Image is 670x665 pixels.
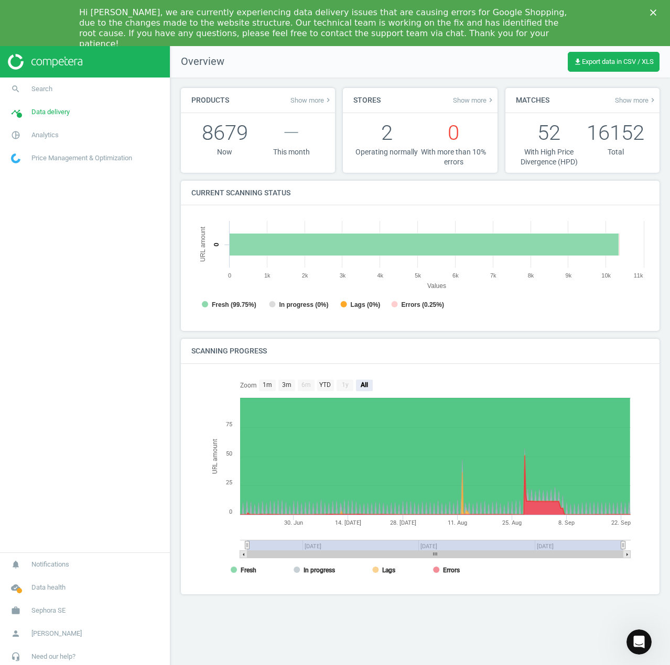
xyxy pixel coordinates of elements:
tspan: Errors (0.25%) [402,301,444,308]
tspan: 14. [DATE] [335,519,361,526]
iframe: Intercom live chat [626,629,652,655]
text: 5k [415,272,421,279]
span: Show more [615,96,657,104]
tspan: 25. Aug [502,519,522,526]
text: 9k [566,272,572,279]
tspan: Lags (0%) [351,301,381,308]
p: 8679 [191,118,258,147]
tspan: URL amount [199,227,207,262]
text: YTD [319,381,331,389]
text: 6m [301,381,311,389]
tspan: URL amount [211,439,219,474]
h4: Products [181,88,240,113]
span: Data delivery [31,107,70,117]
tspan: 30. Jun [284,519,303,526]
text: All [360,381,368,389]
a: Show morekeyboard_arrow_right [290,96,332,104]
text: 1y [342,381,349,389]
a: Show morekeyboard_arrow_right [453,96,495,104]
span: Notifications [31,560,69,569]
text: 4k [377,272,383,279]
span: Data health [31,583,66,592]
text: 0 [212,243,220,247]
span: Show more [290,96,332,104]
i: search [6,79,26,99]
h4: Current scanning status [181,181,301,205]
text: 0 [229,508,232,515]
i: work [6,601,26,620]
tspan: Fresh [241,567,256,574]
span: Search [31,84,52,94]
i: keyboard_arrow_right [649,96,657,104]
h4: Scanning progress [181,339,277,363]
tspan: 22. Sep [611,519,631,526]
span: Sephora SE [31,606,66,615]
i: notifications [6,555,26,574]
tspan: In progress (0%) [279,301,328,308]
text: 10k [601,272,611,279]
text: 50 [226,450,232,457]
i: keyboard_arrow_right [324,96,332,104]
span: Analytics [31,130,59,140]
p: Operating normally [353,147,420,157]
text: 1m [263,381,272,389]
text: 75 [226,421,232,428]
tspan: 8. Sep [558,519,575,526]
text: 6k [452,272,459,279]
span: Export data in CSV / XLS [574,58,654,66]
p: 16152 [582,118,649,147]
img: ajHJNr6hYgQAAAAASUVORK5CYII= [8,54,82,70]
i: person [6,624,26,644]
p: 2 [353,118,420,147]
span: Need our help? [31,652,75,661]
p: Total [582,147,649,157]
text: 1k [264,272,271,279]
span: — [283,120,299,145]
span: Show more [453,96,495,104]
text: 3k [340,272,346,279]
i: timeline [6,102,26,122]
p: With High Price Divergence (HPD) [516,147,582,168]
div: Close [650,9,661,16]
a: Show morekeyboard_arrow_right [615,96,657,104]
i: keyboard_arrow_right [487,96,495,104]
text: 7k [490,272,496,279]
tspan: In progress [304,567,335,574]
span: [PERSON_NAME] [31,629,82,638]
tspan: Lags [382,567,395,574]
i: pie_chart_outlined [6,125,26,145]
tspan: Errors [443,567,460,574]
tspan: Values [427,282,446,290]
h4: Matches [505,88,560,113]
p: This month [258,147,325,157]
p: 52 [516,118,582,147]
p: With more than 10% errors [420,147,487,168]
text: 11k [634,272,643,279]
h4: Stores [343,88,391,113]
tspan: Fresh (99.75%) [212,301,256,308]
text: 2k [302,272,308,279]
p: Now [191,147,258,157]
div: Hi [PERSON_NAME], we are currently experiencing data delivery issues that are causing errors for ... [79,7,574,49]
text: 3m [282,381,291,389]
text: Zoom [240,382,257,389]
i: get_app [574,58,582,66]
button: get_appExport data in CSV / XLS [568,52,660,72]
img: wGWNvw8QSZomAAAAABJRU5ErkJggg== [11,153,20,163]
text: 0 [228,272,231,279]
span: Overview [170,54,224,69]
text: 8k [528,272,534,279]
span: Price Management & Optimization [31,153,132,163]
p: 0 [420,118,487,147]
tspan: 28. [DATE] [390,519,416,526]
tspan: 11. Aug [448,519,467,526]
i: cloud_done [6,578,26,597]
text: 25 [226,479,232,486]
